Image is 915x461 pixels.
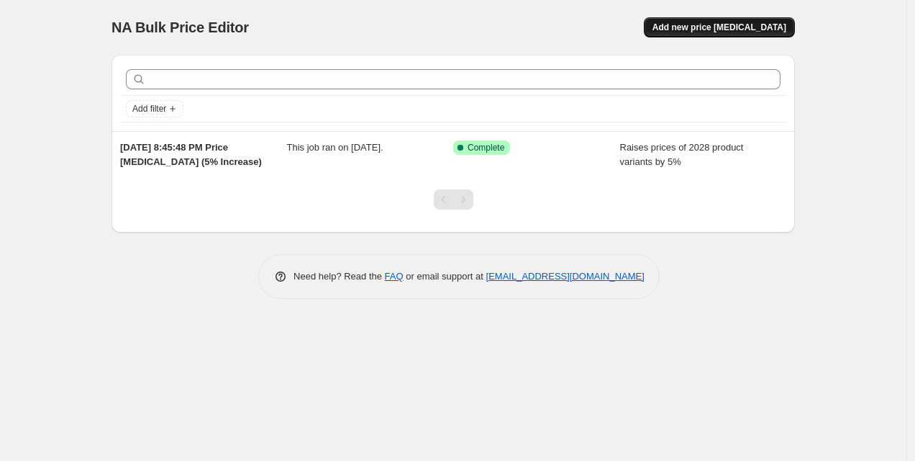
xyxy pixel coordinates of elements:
span: This job ran on [DATE]. [287,142,383,153]
span: Need help? Read the [293,271,385,282]
button: Add new price [MEDICAL_DATA] [644,17,795,37]
span: Complete [468,142,504,153]
a: FAQ [385,271,404,282]
a: [EMAIL_ADDRESS][DOMAIN_NAME] [486,271,645,282]
span: Add filter [132,103,166,115]
span: or email support at [404,271,486,282]
span: Raises prices of 2028 product variants by 5% [620,142,744,167]
span: Add new price [MEDICAL_DATA] [652,22,786,33]
span: [DATE] 8:45:48 PM Price [MEDICAL_DATA] (5% Increase) [120,142,262,167]
button: Add filter [126,100,183,117]
span: NA Bulk Price Editor [111,19,249,35]
nav: Pagination [434,189,473,210]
